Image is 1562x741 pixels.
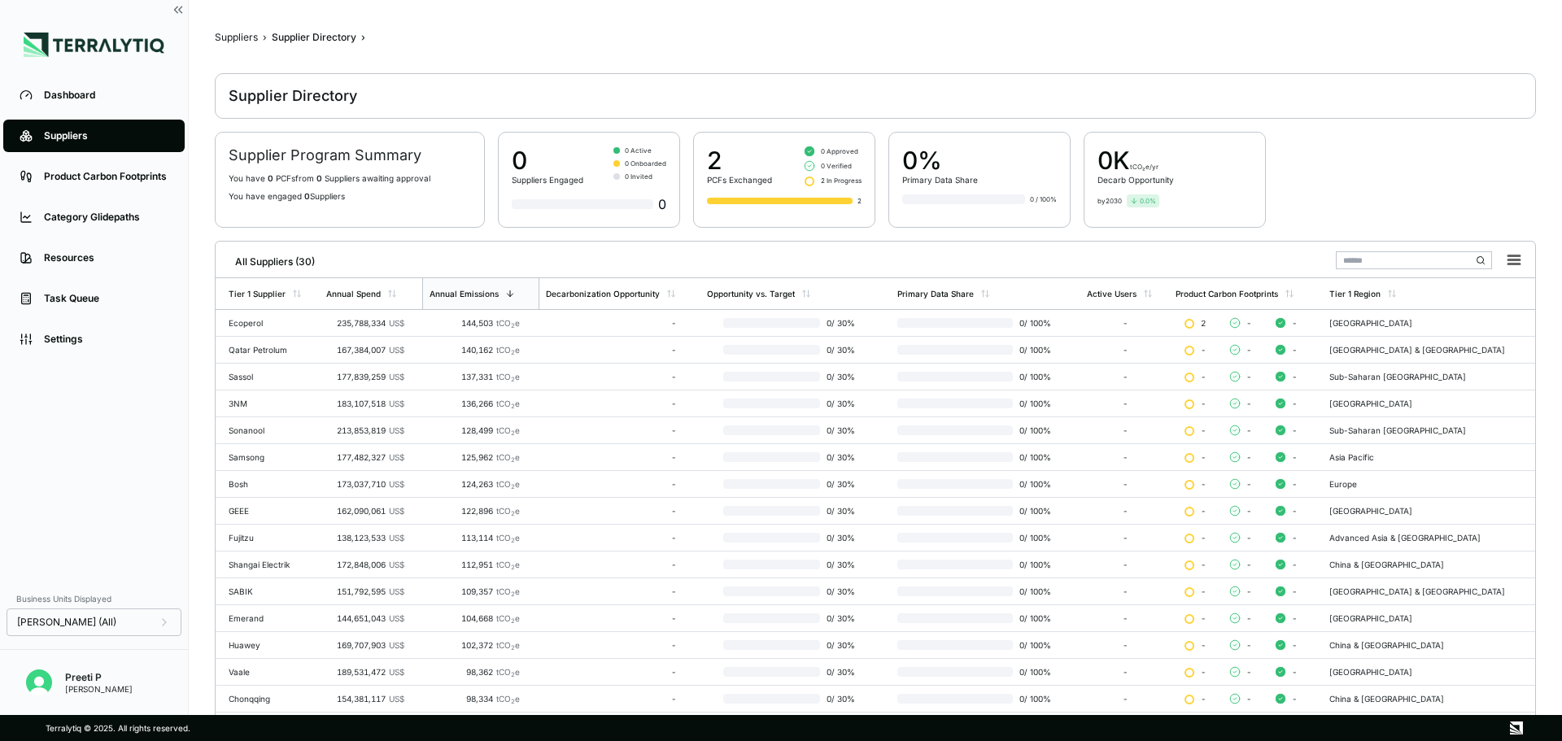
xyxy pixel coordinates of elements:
[820,560,863,569] span: 0 / 30 %
[229,479,313,489] div: Bosh
[268,173,273,183] span: 0
[546,694,676,704] div: -
[1087,667,1163,677] div: -
[496,560,520,569] span: tCO e
[1087,640,1163,650] div: -
[229,146,471,165] h2: Supplier Program Summary
[229,586,313,596] div: SABIK
[26,669,52,695] img: Preeti P
[326,560,404,569] div: 172,848,006
[229,191,471,201] p: You have engaged Suppliers
[820,694,863,704] span: 0 / 30 %
[1087,345,1163,355] div: -
[511,698,515,705] sub: 2
[389,613,404,623] span: US$
[546,613,676,623] div: -
[229,506,313,516] div: GEEE
[389,560,404,569] span: US$
[625,159,666,168] span: 0 Onboarded
[820,479,863,489] span: 0 / 30 %
[1087,399,1163,408] div: -
[707,289,795,299] div: Opportunity vs. Target
[1013,506,1054,516] span: 0 / 100 %
[511,564,515,571] sub: 2
[1246,372,1251,381] span: -
[1329,506,1529,516] div: [GEOGRAPHIC_DATA]
[1201,479,1206,489] span: -
[326,289,381,299] div: Annual Spend
[1087,289,1137,299] div: Active Users
[1087,533,1163,543] div: -
[429,506,520,516] div: 122,896
[389,694,404,704] span: US$
[1329,560,1529,569] div: China & [GEOGRAPHIC_DATA]
[1246,452,1251,462] span: -
[326,694,404,704] div: 154,381,117
[229,86,357,106] div: Supplier Directory
[429,318,520,328] div: 144,503
[546,452,676,462] div: -
[496,452,520,462] span: tCO e
[1329,372,1529,381] div: Sub-Saharan [GEOGRAPHIC_DATA]
[1201,560,1206,569] span: -
[44,292,168,305] div: Task Queue
[1292,694,1297,704] span: -
[430,289,499,299] div: Annual Emissions
[511,429,515,437] sub: 2
[821,146,858,156] span: 0 Approved
[511,591,515,598] sub: 2
[820,533,863,543] span: 0 / 30 %
[1246,506,1251,516] span: -
[1201,372,1206,381] span: -
[1292,318,1297,328] span: -
[389,640,404,650] span: US$
[496,694,520,704] span: tCO e
[1246,613,1251,623] span: -
[1087,613,1163,623] div: -
[1087,506,1163,516] div: -
[1087,694,1163,704] div: -
[229,289,286,299] div: Tier 1 Supplier
[1013,586,1054,596] span: 0 / 100 %
[1013,425,1054,435] span: 0 / 100 %
[1013,452,1054,462] span: 0 / 100 %
[1013,479,1054,489] span: 0 / 100 %
[1329,613,1529,623] div: [GEOGRAPHIC_DATA]
[389,318,404,328] span: US$
[326,667,404,677] div: 189,531,472
[1130,163,1158,171] span: tCO₂e/yr
[1292,479,1297,489] span: -
[1329,667,1529,677] div: [GEOGRAPHIC_DATA]
[511,376,515,383] sub: 2
[496,318,520,328] span: tCO e
[1292,586,1297,596] span: -
[429,452,520,462] div: 125,962
[229,345,313,355] div: Qatar Petrolum
[546,289,660,299] div: Decarbonization Opportunity
[546,560,676,569] div: -
[1329,452,1529,462] div: Asia Pacific
[1013,533,1054,543] span: 0 / 100 %
[1201,613,1206,623] span: -
[1329,399,1529,408] div: [GEOGRAPHIC_DATA]
[546,506,676,516] div: -
[304,191,310,201] span: 0
[1329,425,1529,435] div: Sub-Saharan [GEOGRAPHIC_DATA]
[1013,667,1054,677] span: 0 / 100 %
[821,176,862,185] span: 2 In Progress
[24,33,164,57] img: Logo
[44,211,168,224] div: Category Glidepaths
[389,533,404,543] span: US$
[429,425,520,435] div: 128,499
[1087,425,1163,435] div: -
[496,425,520,435] span: tCO e
[1246,479,1251,489] span: -
[707,175,772,185] div: PCFs Exchanged
[1246,425,1251,435] span: -
[429,533,520,543] div: 113,114
[326,372,404,381] div: 177,839,259
[429,560,520,569] div: 112,951
[326,640,404,650] div: 169,707,903
[857,196,862,206] div: 2
[511,644,515,652] sub: 2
